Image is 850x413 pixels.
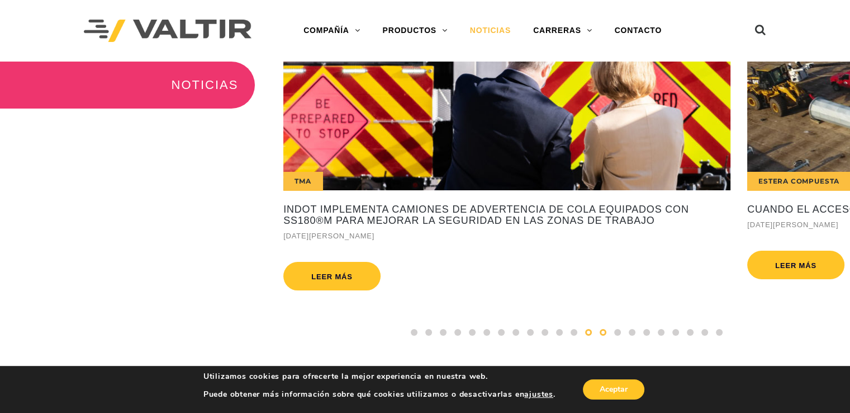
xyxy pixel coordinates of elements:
font: Utilizamos cookies para ofrecerte la mejor experiencia en nuestra web. [203,371,488,382]
font: Leer más [775,261,816,270]
font: CONTACTO [615,26,662,35]
a: CARRERAS [522,20,604,42]
img: Valtir [84,20,251,43]
font: Leer más [311,273,353,281]
a: PRODUCTOS [371,20,458,42]
font: [DATE][PERSON_NAME] [747,220,838,229]
a: Leer más [747,251,844,279]
a: Leer más [283,262,381,290]
font: NOTICIAS [172,78,239,92]
button: ajustes [524,389,553,400]
font: Estera compuesta [758,177,839,185]
a: NOTICIAS [459,20,522,42]
font: . [553,389,555,400]
font: Aceptar [600,384,628,395]
font: Puede obtener más información sobre qué cookies utilizamos o desactivarlas en [203,389,525,400]
a: INDOT implementa camiones de advertencia de cola equipados con SS180®M para mejorar la seguridad ... [283,204,730,227]
font: TMA [295,177,311,185]
a: COMPAÑÍA [292,20,371,42]
font: COMPAÑÍA [303,26,349,35]
font: INDOT implementa camiones de advertencia de cola equipados con SS180®M para mejorar la seguridad ... [283,204,688,226]
font: CARRERAS [533,26,581,35]
a: CONTACTO [604,20,673,42]
font: NOTICIAS [470,26,511,35]
font: [DATE][PERSON_NAME] [283,232,374,240]
a: TMA [283,62,730,190]
font: PRODUCTOS [382,26,436,35]
button: Aceptar [583,379,644,400]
